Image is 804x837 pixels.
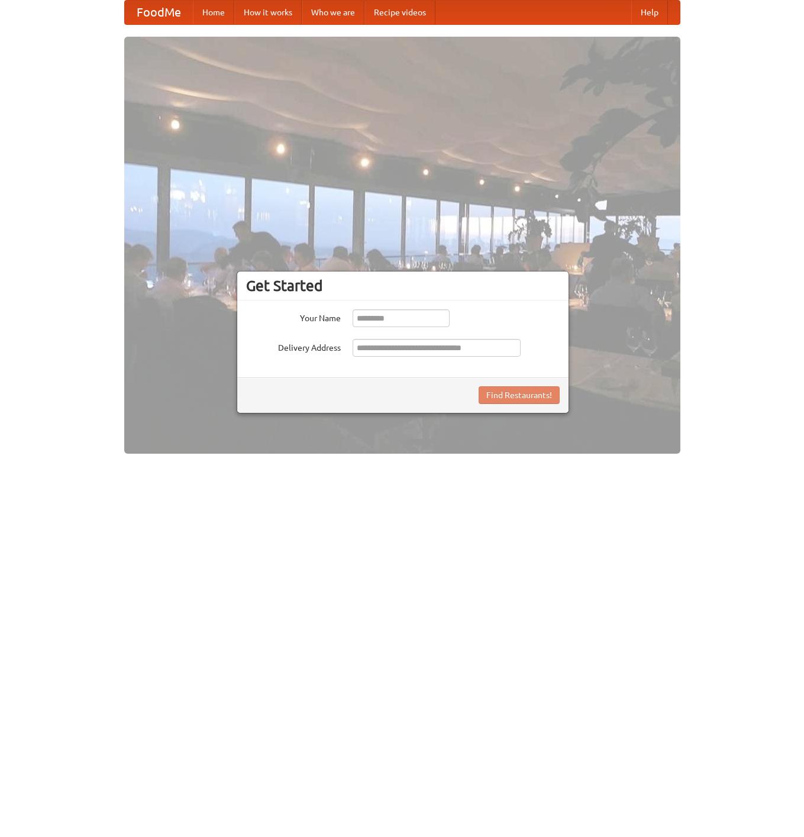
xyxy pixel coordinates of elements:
[125,1,193,24] a: FoodMe
[479,386,560,404] button: Find Restaurants!
[246,277,560,295] h3: Get Started
[246,339,341,354] label: Delivery Address
[234,1,302,24] a: How it works
[302,1,364,24] a: Who we are
[364,1,435,24] a: Recipe videos
[193,1,234,24] a: Home
[246,309,341,324] label: Your Name
[631,1,668,24] a: Help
